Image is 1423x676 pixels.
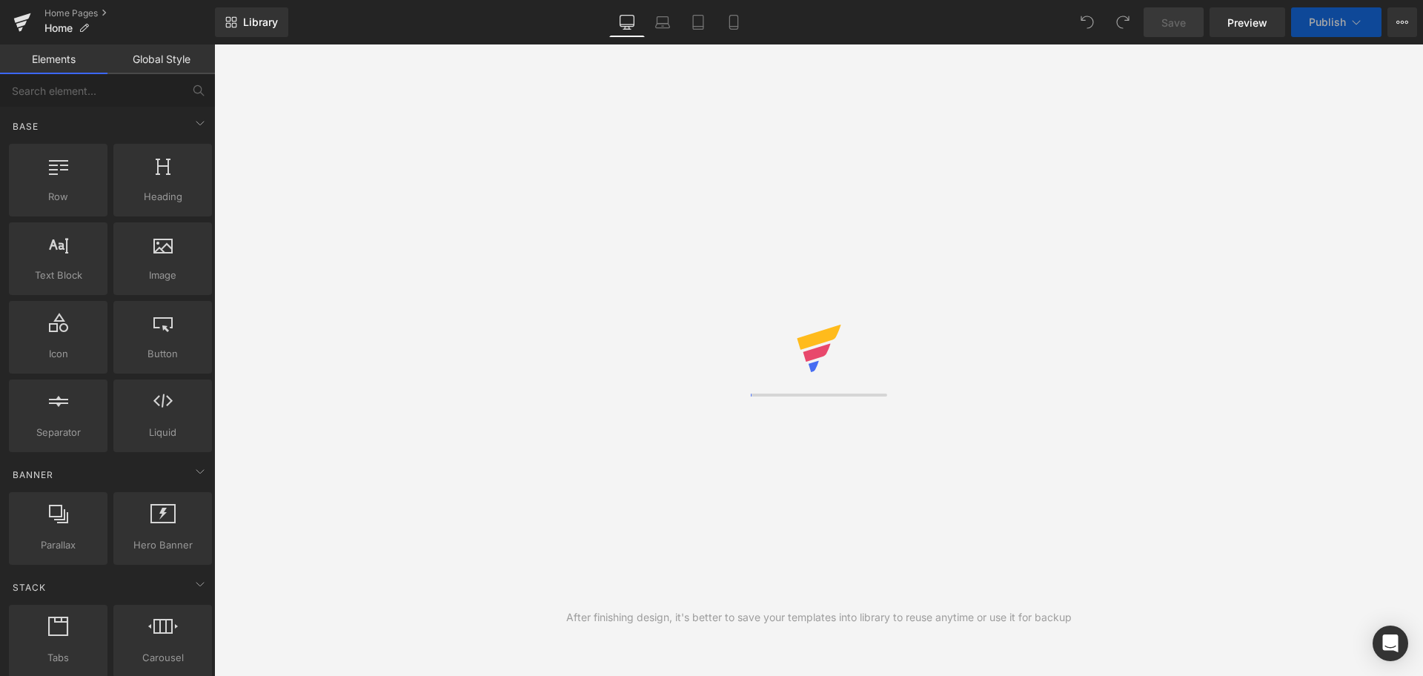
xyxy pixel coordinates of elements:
span: Heading [118,189,208,205]
a: Preview [1210,7,1285,37]
span: Image [118,268,208,283]
a: New Library [215,7,288,37]
span: Row [13,189,103,205]
span: Icon [13,346,103,362]
span: Publish [1309,16,1346,28]
button: Redo [1108,7,1138,37]
span: Library [243,16,278,29]
span: Hero Banner [118,537,208,553]
a: Mobile [716,7,752,37]
span: Liquid [118,425,208,440]
span: Button [118,346,208,362]
span: Text Block [13,268,103,283]
span: Banner [11,468,55,482]
div: After finishing design, it's better to save your templates into library to reuse anytime or use i... [566,609,1072,626]
span: Carousel [118,650,208,666]
span: Tabs [13,650,103,666]
a: Global Style [107,44,215,74]
button: Publish [1291,7,1381,37]
div: Open Intercom Messenger [1373,626,1408,661]
span: Save [1161,15,1186,30]
span: Preview [1227,15,1267,30]
button: Undo [1072,7,1102,37]
span: Home [44,22,73,34]
button: More [1387,7,1417,37]
span: Stack [11,580,47,594]
span: Separator [13,425,103,440]
a: Tablet [680,7,716,37]
a: Home Pages [44,7,215,19]
span: Base [11,119,40,133]
a: Desktop [609,7,645,37]
a: Laptop [645,7,680,37]
span: Parallax [13,537,103,553]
